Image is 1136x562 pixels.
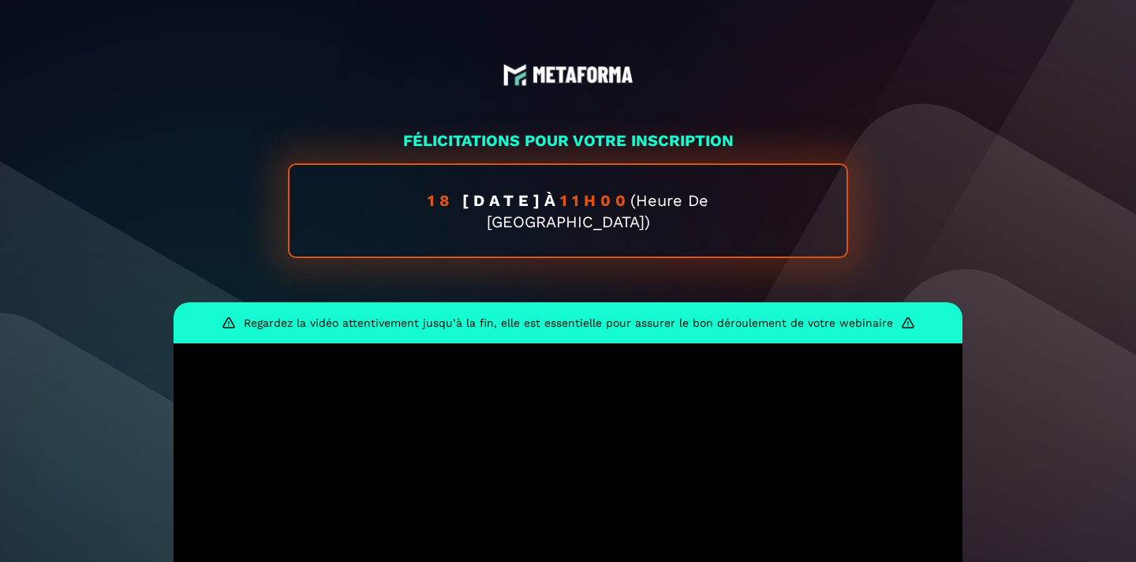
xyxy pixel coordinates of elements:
img: warning [222,316,236,330]
div: à [288,163,848,258]
span: 18 [428,191,462,210]
p: FÉLICITATIONS POUR VOTRE INSCRIPTION [174,129,962,152]
img: warning [901,316,915,330]
span: [DATE] [462,191,544,210]
p: Regardez la vidéo attentivement jusqu’à la fin, elle est essentielle pour assurer le bon déroulem... [244,317,893,329]
span: 11h00 [560,191,630,210]
img: logo [503,63,633,87]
